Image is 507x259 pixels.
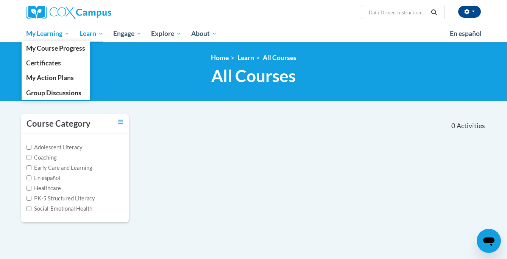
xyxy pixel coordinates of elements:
[27,165,31,170] input: Checkbox for Options
[27,196,31,201] input: Checkbox for Options
[237,54,254,62] a: Learn
[26,74,74,82] span: My Action Plans
[22,41,90,56] a: My Course Progress
[22,85,90,100] a: Group Discussions
[22,25,75,42] a: My Learning
[113,29,142,38] span: Engage
[108,25,147,42] a: Engage
[263,54,296,62] a: All Courses
[27,118,90,130] h3: Course Category
[27,175,31,180] input: Checkbox for Options
[15,25,492,42] div: Main menu
[27,184,61,192] label: Healthcare
[151,29,181,38] span: Explore
[22,70,90,85] a: My Action Plans
[146,25,186,42] a: Explore
[428,8,440,17] button: Search
[445,26,487,42] a: En español
[26,44,85,52] span: My Course Progress
[27,205,92,213] label: Social-Emotional Health
[27,164,92,172] label: Early Care and Learning
[27,194,95,203] label: PK-5 Structured Literacy
[75,25,108,42] a: Learn
[27,206,31,211] input: Checkbox for Options
[191,29,217,38] span: About
[458,6,481,18] button: Account Settings
[27,174,60,182] label: En español
[27,154,56,162] label: Coaching
[27,155,31,160] input: Checkbox for Options
[368,8,428,17] input: Search Courses
[118,118,123,126] a: Toggle collapse
[186,25,222,42] a: About
[451,122,455,130] span: 0
[211,54,229,62] a: Home
[26,59,61,67] span: Certificates
[457,122,485,130] span: Activities
[477,229,501,253] iframe: Button to launch messaging window
[80,29,103,38] span: Learn
[22,56,90,70] a: Certificates
[27,6,111,19] img: Cox Campus
[211,66,296,86] span: All Courses
[26,29,70,38] span: My Learning
[27,143,83,152] label: Adolescent Literacy
[27,186,31,191] input: Checkbox for Options
[27,145,31,150] input: Checkbox for Options
[450,29,482,37] span: En español
[27,6,170,19] a: Cox Campus
[26,89,81,97] span: Group Discussions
